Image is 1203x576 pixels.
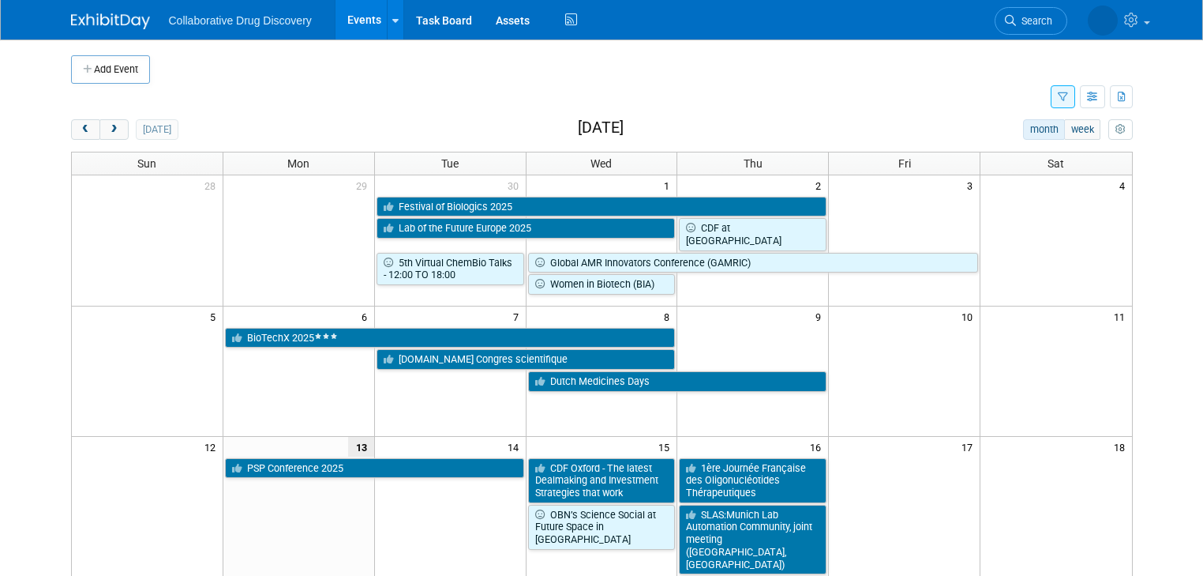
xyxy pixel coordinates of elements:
span: 15 [657,437,676,457]
a: Global AMR Innovators Conference (GAMRIC) [528,253,979,273]
a: 1ère Journée Française des Oligonucléotides Thérapeutiques [679,458,826,503]
span: 2 [814,175,828,195]
a: Festival of Biologics 2025 [377,197,827,217]
span: 14 [506,437,526,457]
a: [DOMAIN_NAME] Congres scientifique [377,349,676,370]
button: week [1064,119,1100,140]
span: Collaborative Drug Discovery [169,14,312,27]
a: BioTechX 2025 [225,328,676,348]
span: Wed [590,157,612,170]
span: 4 [1118,175,1132,195]
span: 30 [506,175,526,195]
i: Personalize Calendar [1115,125,1126,135]
span: Sun [137,157,156,170]
span: 18 [1112,437,1132,457]
span: Sat [1047,157,1064,170]
span: 6 [360,307,374,326]
a: CDF at [GEOGRAPHIC_DATA] [679,218,826,250]
a: Women in Biotech (BIA) [528,274,676,295]
span: 12 [203,437,223,457]
span: Search [1016,15,1052,27]
span: Thu [744,157,763,170]
button: [DATE] [136,119,178,140]
img: ExhibitDay [71,13,150,29]
a: CDF Oxford - The latest Dealmaking and Investment Strategies that work [528,458,676,503]
span: 16 [808,437,828,457]
span: 7 [512,307,526,326]
button: prev [71,119,100,140]
span: 28 [203,175,223,195]
button: month [1023,119,1065,140]
a: PSP Conference 2025 [225,458,524,479]
span: 8 [662,307,676,326]
a: SLAS:Munich Lab Automation Community, joint meeting ([GEOGRAPHIC_DATA], [GEOGRAPHIC_DATA]) [679,505,826,575]
button: Add Event [71,55,150,84]
span: Tue [441,157,459,170]
a: OBN’s Science Social at Future Space in [GEOGRAPHIC_DATA] [528,505,676,550]
span: 9 [814,307,828,326]
span: 1 [662,175,676,195]
a: 5th Virtual ChemBio Talks - 12:00 TO 18:00 [377,253,524,285]
span: 13 [348,437,374,457]
h2: [DATE] [578,119,624,137]
span: 17 [960,437,980,457]
span: 5 [208,307,223,326]
button: myCustomButton [1108,119,1132,140]
a: Search [995,7,1067,35]
span: 11 [1112,307,1132,326]
a: Dutch Medicines Days [528,371,827,392]
span: 10 [960,307,980,326]
img: Amanda Briggs [1088,6,1118,36]
button: next [99,119,129,140]
span: Fri [898,157,911,170]
span: Mon [287,157,309,170]
a: Lab of the Future Europe 2025 [377,218,676,239]
span: 3 [965,175,980,195]
span: 29 [354,175,374,195]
